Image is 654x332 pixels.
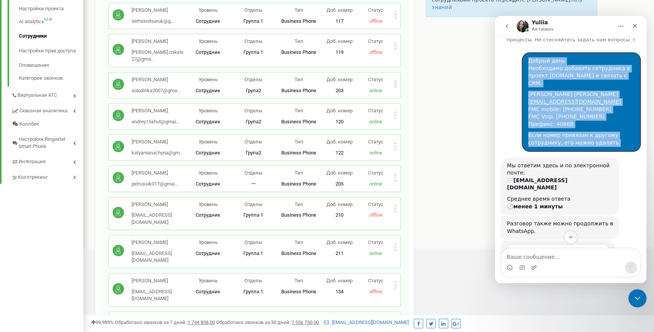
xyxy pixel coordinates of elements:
[281,88,316,93] span: Business Phone
[199,7,218,13] span: Уровень
[368,278,383,283] span: Статус
[19,58,83,73] a: Оповещения
[368,201,383,207] span: Статус
[196,250,220,256] span: Сотрудник
[322,49,358,56] p: 119
[281,181,316,187] span: Business Phone
[326,38,353,44] span: Доб. номер
[199,139,218,145] span: Уровень
[19,44,83,58] a: Настройки прав доступа
[199,38,218,44] span: Уровень
[245,139,262,145] span: Отделы
[199,239,218,245] span: Уровень
[196,18,220,24] span: Сотрудник
[132,201,185,208] p: [PERSON_NAME]
[196,150,220,156] span: Сотрудник
[369,212,383,218] span: offline
[18,174,48,181] span: Коллтрекинг
[19,158,45,165] span: Интеграция
[132,239,185,246] p: [PERSON_NAME]
[132,119,179,124] span: andrey15shut@gmai...
[326,108,353,113] span: Доб. номер
[326,239,353,245] span: Доб. номер
[199,108,218,113] span: Уровень
[369,289,383,294] span: offline
[245,278,262,283] span: Отделы
[368,108,383,113] span: Статус
[628,289,646,307] iframe: Intercom live chat
[132,150,183,156] span: katyamanachyna@gm...
[132,289,172,302] span: [EMAIL_ADDRESS][DOMAIN_NAME]
[19,121,39,128] span: Коллбек
[132,18,174,24] span: serhiisnitsaruk@g...
[245,201,262,207] span: Отделы
[245,7,262,13] span: Отделы
[369,119,382,124] span: online
[17,92,57,99] span: Виртуальная АТС
[326,278,353,283] span: Доб. номер
[132,38,185,45] p: [PERSON_NAME]
[281,289,316,294] span: Business Phone
[11,168,83,184] a: Коллтрекинг
[11,131,83,153] a: Настройки Ringostat Smart Phone
[369,181,382,187] span: online
[245,77,262,82] span: Отделы
[251,181,256,187] span: 一
[368,7,383,13] span: Статус
[11,87,83,102] a: Виртуальная АТС
[369,49,383,55] span: offline
[196,212,220,218] span: Сотрудник
[324,319,409,325] a: [EMAIL_ADDRESS][DOMAIN_NAME]
[322,87,358,94] p: 203
[281,49,316,55] span: Business Phone
[11,102,83,118] a: Сквозная аналитика
[91,319,114,325] span: 99,989%
[132,88,180,93] span: solodinka2007@gma...
[369,88,382,93] span: online
[115,319,215,325] span: Обработано звонков за 7 дней :
[216,319,319,325] span: Обработано звонков за 30 дней :
[199,170,218,176] span: Уровень
[281,250,316,256] span: Business Phone
[196,289,220,294] span: Сотрудник
[132,7,174,14] p: [PERSON_NAME]
[246,150,261,156] span: Група2
[19,5,83,14] a: Настройки проекта
[243,289,263,294] span: Группа 1
[326,170,353,176] span: Доб. номер
[196,119,220,124] span: Сотрудник
[368,139,383,145] span: Статус
[188,319,215,325] u: 1 744 838,00
[246,119,261,124] span: Група2
[132,49,183,62] span: [PERSON_NAME].mikels27@gma...
[19,136,73,150] span: Настройки Ringostat Smart Phone
[294,239,303,245] span: Тип
[199,201,218,207] span: Уровень
[294,38,303,44] span: Тип
[243,250,263,256] span: Группа 1
[199,77,218,82] span: Уровень
[368,77,383,82] span: Статус
[19,14,83,29] a: AI analyticsNEW
[281,212,316,218] span: Business Phone
[326,7,353,13] span: Доб. номер
[132,181,178,187] span: petrussik017@gmai...
[281,119,316,124] span: Business Phone
[326,77,353,82] span: Доб. номер
[245,38,262,44] span: Отделы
